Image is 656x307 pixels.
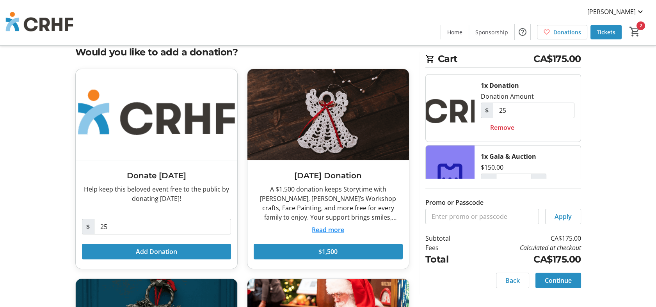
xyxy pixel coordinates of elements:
button: $1,500 [254,244,403,259]
button: Decrement by one [481,174,496,189]
div: Help keep this beloved event free to the public by donating [DATE]! [82,185,231,203]
button: Cart [628,25,642,39]
div: 1x Gala & Auction [481,152,536,161]
td: Calculated at checkout [470,243,581,252]
h2: Cart [425,52,581,68]
div: 1x Donation [481,81,519,90]
span: Donations [553,28,581,36]
h2: Would you like to add a donation? [75,45,409,59]
span: Apply [555,212,572,221]
td: CA$175.00 [470,234,581,243]
span: $1,500 [318,247,338,256]
button: Add Donation [82,244,231,259]
span: $ [82,219,94,234]
h3: Donate [DATE] [82,170,231,181]
img: Donation [426,75,475,142]
span: Add Donation [136,247,177,256]
button: Back [496,273,529,288]
input: Enter promo or passcode [425,209,539,224]
button: Continue [535,273,581,288]
a: Home [441,25,469,39]
td: Fees [425,243,471,252]
td: Subtotal [425,234,471,243]
span: Remove [490,123,514,132]
h3: [DATE] Donation [254,170,403,181]
a: Donations [537,25,587,39]
div: Donation Amount [481,92,534,101]
div: $150.00 [481,163,503,172]
input: Donation Amount [94,219,231,234]
button: Increment by one [531,174,546,189]
span: CA$175.00 [533,52,581,66]
span: $ [481,103,493,118]
span: [PERSON_NAME] [587,7,636,16]
img: Donate Today [76,69,237,160]
span: Home [447,28,462,36]
img: Family Day Donation [247,69,409,160]
input: Gala & Auction Quantity [496,174,531,189]
button: Remove [481,120,524,135]
button: Apply [545,209,581,224]
span: Sponsorship [475,28,508,36]
span: Tickets [597,28,615,36]
button: Help [515,24,530,40]
td: Total [425,252,471,266]
span: Back [505,276,520,285]
img: Chinook Regional Hospital Foundation's Logo [5,3,74,42]
a: Sponsorship [469,25,514,39]
div: A $1,500 donation keeps Storytime with [PERSON_NAME], [PERSON_NAME]’s Workshop crafts, Face Paint... [254,185,403,222]
span: Continue [545,276,572,285]
button: [PERSON_NAME] [581,5,651,18]
td: CA$175.00 [470,252,581,266]
a: Tickets [590,25,622,39]
label: Promo or Passcode [425,198,484,207]
button: Read more [312,225,344,234]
